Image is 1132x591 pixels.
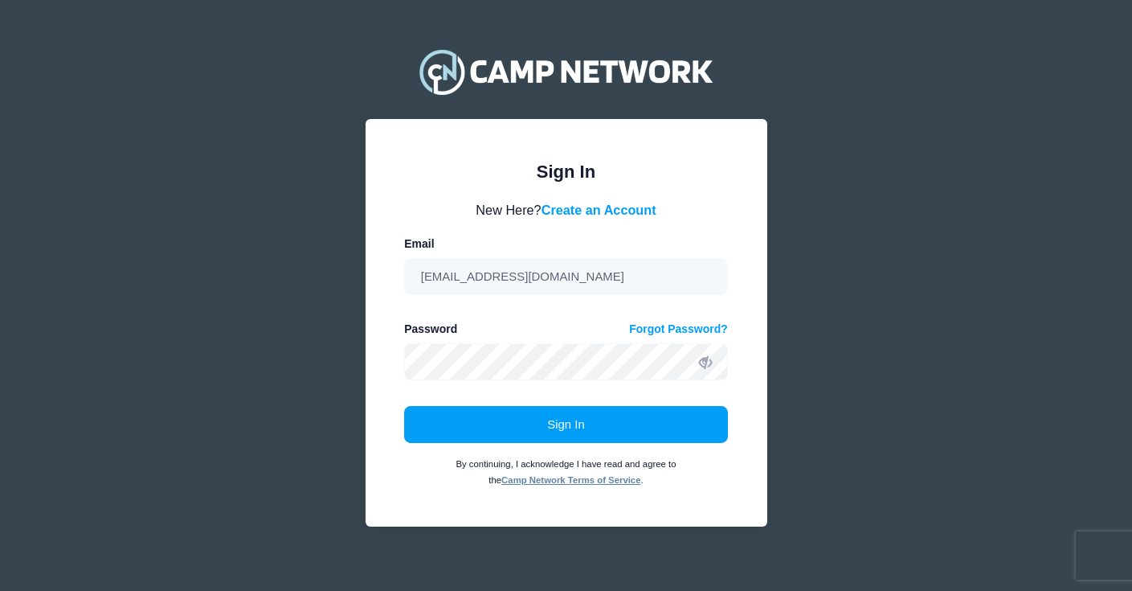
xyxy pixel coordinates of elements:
[404,406,728,443] button: Sign In
[404,236,434,252] label: Email
[412,39,719,104] img: Camp Network
[501,475,640,485] a: Camp Network Terms of Service
[404,321,457,338] label: Password
[404,158,728,185] div: Sign In
[456,459,676,485] small: By continuing, I acknowledge I have read and agree to the .
[541,203,656,217] a: Create an Account
[629,321,728,338] a: Forgot Password?
[404,200,728,220] div: New Here?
